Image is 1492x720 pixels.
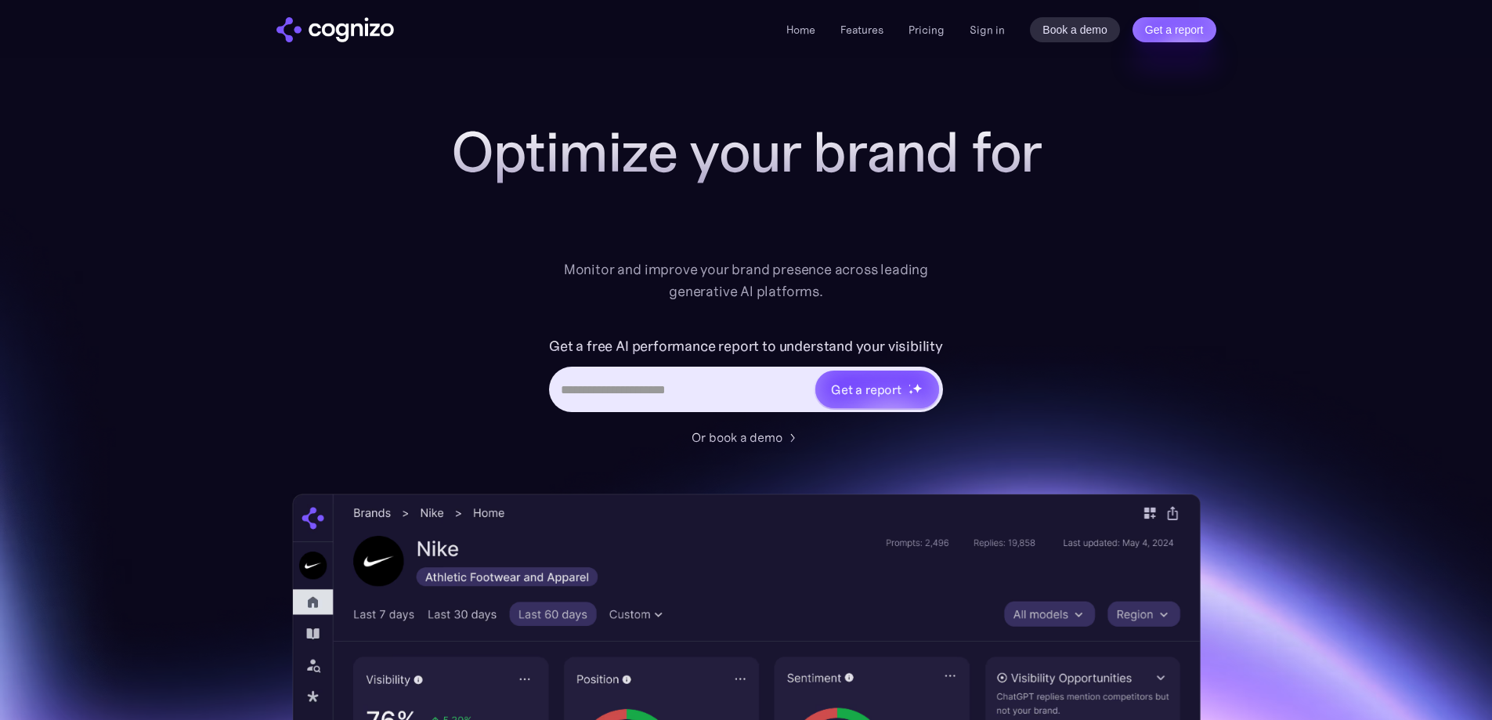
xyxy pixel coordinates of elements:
[909,23,945,37] a: Pricing
[814,369,941,410] a: Get a reportstarstarstar
[840,23,883,37] a: Features
[276,17,394,42] img: cognizo logo
[276,17,394,42] a: home
[549,334,943,420] form: Hero URL Input Form
[912,383,923,393] img: star
[909,389,914,395] img: star
[1030,17,1120,42] a: Book a demo
[831,380,901,399] div: Get a report
[692,428,801,447] a: Or book a demo
[549,334,943,359] label: Get a free AI performance report to understand your visibility
[786,23,815,37] a: Home
[1133,17,1216,42] a: Get a report
[554,259,939,302] div: Monitor and improve your brand presence across leading generative AI platforms.
[692,428,782,447] div: Or book a demo
[970,20,1005,39] a: Sign in
[433,121,1060,183] h1: Optimize your brand for
[909,384,911,386] img: star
